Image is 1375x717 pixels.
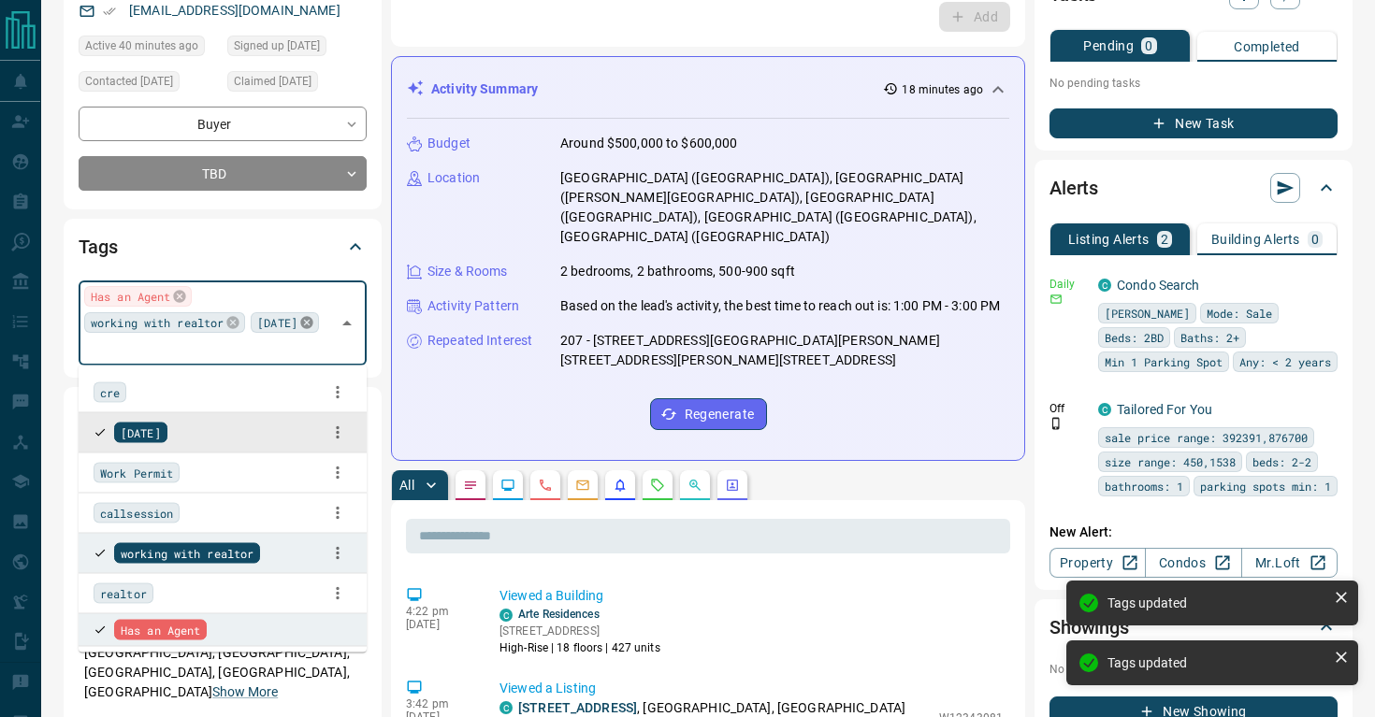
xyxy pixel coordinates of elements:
p: No pending tasks [1049,69,1338,97]
p: 2 bedrooms, 2 bathrooms, 500-900 sqft [560,262,795,281]
p: 0 [1145,39,1152,52]
div: Activity Summary18 minutes ago [407,72,1009,107]
span: Active 40 minutes ago [85,36,198,55]
span: Baths: 2+ [1180,328,1239,347]
svg: Email [1049,293,1063,306]
svg: Agent Actions [725,478,740,493]
a: [STREET_ADDRESS] [518,700,637,715]
p: Viewed a Listing [499,679,1003,698]
p: Location [427,168,480,188]
div: Tags updated [1107,655,1326,670]
p: No showings booked [1049,661,1338,678]
span: callsession [100,504,173,523]
p: Viewed a Building [499,586,1003,606]
span: Mode: Sale [1207,304,1272,323]
span: Contacted [DATE] [85,72,173,91]
p: Based on the lead's activity, the best time to reach out is: 1:00 PM - 3:00 PM [560,296,1000,316]
p: Completed [1234,40,1300,53]
a: Condos [1145,548,1241,578]
p: 207 - [STREET_ADDRESS][GEOGRAPHIC_DATA][PERSON_NAME][STREET_ADDRESS][PERSON_NAME][STREET_ADDRESS] [560,331,1009,370]
p: Building Alerts [1211,233,1300,246]
span: [PERSON_NAME] [1105,304,1190,323]
p: All [399,479,414,492]
svg: Calls [538,478,553,493]
span: beds: 2-2 [1252,452,1311,471]
button: New Task [1049,108,1338,138]
div: [DATE] [251,312,319,333]
span: size range: 450,1538 [1105,452,1236,471]
p: 3:42 pm [406,697,471,710]
p: High-Rise | 18 floors | 427 units [499,639,660,656]
button: Close [334,310,360,337]
div: Sat May 17 2025 [79,71,218,97]
span: cre [100,383,120,402]
p: Listing Alerts [1068,233,1150,246]
span: [DATE] [257,313,297,332]
div: Showings [1049,605,1338,650]
p: 2 [1161,233,1168,246]
div: Alerts [1049,165,1338,210]
span: working with realtor [91,313,224,332]
span: [DATE] [121,423,161,442]
span: Beds: 2BD [1105,328,1164,347]
a: Tailored For You [1117,402,1212,417]
span: bathrooms: 1 [1105,477,1183,495]
h2: Showings [1049,612,1129,642]
svg: Email Verified [103,5,116,18]
svg: Requests [650,478,665,493]
span: working with realtor [121,544,253,563]
div: Tags [79,224,367,269]
svg: Emails [575,478,590,493]
p: Daily [1049,276,1087,293]
p: Around $500,000 to $600,000 [560,134,738,153]
svg: Push Notification Only [1049,417,1063,430]
p: [STREET_ADDRESS] [499,623,660,639]
p: Pending [1083,39,1134,52]
p: [DATE] [406,618,471,631]
span: Has an Agent [91,287,170,306]
a: Mr.Loft [1241,548,1338,578]
p: Repeated Interest [427,331,532,351]
a: Arte Residences [518,608,600,621]
p: Size & Rooms [427,262,508,281]
button: Show More [212,682,278,702]
div: TBD [79,156,367,191]
div: Tags updated [1107,595,1326,610]
button: Regenerate [650,398,767,430]
a: [EMAIL_ADDRESS][DOMAIN_NAME] [129,3,340,18]
p: [GEOGRAPHIC_DATA] ([GEOGRAPHIC_DATA]), [GEOGRAPHIC_DATA] ([PERSON_NAME][GEOGRAPHIC_DATA]), [GEOGR... [560,168,1009,247]
div: condos.ca [499,609,513,622]
div: working with realtor [84,312,245,333]
p: Off [1049,400,1087,417]
p: New Alert: [1049,523,1338,542]
a: Condo Search [1117,278,1200,293]
p: Budget [427,134,470,153]
h2: Alerts [1049,173,1098,203]
span: Has an Agent [121,621,200,639]
h2: Tags [79,232,117,262]
svg: Opportunities [687,478,702,493]
p: 4:22 pm [406,605,471,618]
svg: Listing Alerts [613,478,628,493]
span: sale price range: 392391,876700 [1105,428,1308,447]
div: condos.ca [1098,403,1111,416]
div: condos.ca [499,701,513,714]
span: Signed up [DATE] [234,36,320,55]
span: Any: < 2 years [1239,352,1331,371]
div: Buyer [79,107,367,141]
svg: Notes [463,478,478,493]
span: Min 1 Parking Spot [1105,352,1223,371]
span: realtor [100,584,147,603]
span: parking spots min: 1 [1200,477,1331,495]
p: 0 [1311,233,1319,246]
p: Activity Pattern [427,296,519,316]
span: Claimed [DATE] [234,72,311,91]
div: Sat May 17 2025 [227,36,367,62]
div: Fri Aug 15 2025 [79,36,218,62]
p: 18 minutes ago [902,81,983,98]
p: Activity Summary [431,79,538,99]
svg: Lead Browsing Activity [500,478,515,493]
div: condos.ca [1098,279,1111,292]
span: Work Permit [100,464,173,482]
a: Property [1049,548,1146,578]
